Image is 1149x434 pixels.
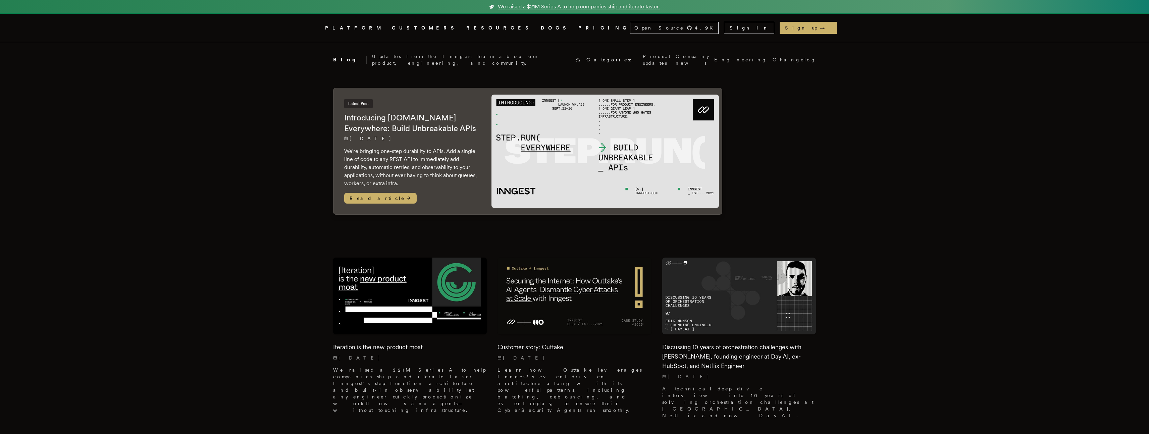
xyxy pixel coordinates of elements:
[643,53,670,66] a: Product updates
[333,88,722,215] a: Latest PostIntroducing [DOMAIN_NAME] Everywhere: Build Unbreakable APIs[DATE] We're bringing one-...
[662,385,816,419] p: A technical deep dive interview into 10 years of solving orchestration challenges at [GEOGRAPHIC_...
[724,22,774,34] a: Sign In
[344,112,478,134] h2: Introducing [DOMAIN_NAME] Everywhere: Build Unbreakable APIs
[344,99,373,108] span: Latest Post
[662,258,816,334] img: Featured image for Discussing 10 years of orchestration challenges with Erik Munson, founding eng...
[498,355,651,361] p: [DATE]
[333,355,487,361] p: [DATE]
[578,24,630,32] a: PRICING
[586,56,637,63] span: Categories:
[662,373,816,380] p: [DATE]
[662,258,816,424] a: Featured image for Discussing 10 years of orchestration challenges with Erik Munson, founding eng...
[344,147,478,187] p: We're bringing one-step durability to APIs. Add a single line of code to any REST API to immediat...
[773,56,816,63] a: Changelog
[392,24,458,32] a: CUSTOMERS
[466,24,533,32] button: RESOURCES
[306,14,843,42] nav: Global
[333,258,487,334] img: Featured image for Iteration is the new product moat blog post
[662,342,816,371] h2: Discussing 10 years of orchestration challenges with [PERSON_NAME], founding engineer at Day AI, ...
[333,367,487,414] p: We raised a $21M Series A to help companies ship and iterate faster. Inngest's step-function arch...
[498,3,660,11] span: We raised a $21M Series A to help companies ship and iterate faster.
[491,95,719,208] img: Featured image for Introducing Step.Run Everywhere: Build Unbreakable APIs blog post
[498,258,651,334] img: Featured image for Customer story: Outtake blog post
[498,258,651,419] a: Featured image for Customer story: Outtake blog postCustomer story: Outtake[DATE] Learn how Outta...
[333,342,487,352] h2: Iteration is the new product moat
[325,24,384,32] button: PLATFORM
[344,193,417,204] span: Read article
[333,56,367,64] h2: Blog
[372,53,570,66] p: Updates from the Inngest team about our product, engineering, and community.
[541,24,570,32] a: DOCS
[634,24,684,31] span: Open Source
[714,56,767,63] a: Engineering
[498,342,651,352] h2: Customer story: Outtake
[344,135,478,142] p: [DATE]
[820,24,831,31] span: →
[498,367,651,414] p: Learn how Outtake leverages Inngest's event-driven architecture along with its powerful patterns,...
[333,258,487,419] a: Featured image for Iteration is the new product moat blog postIteration is the new product moat[D...
[676,53,709,66] a: Company news
[695,24,717,31] span: 4.9 K
[780,22,837,34] a: Sign up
